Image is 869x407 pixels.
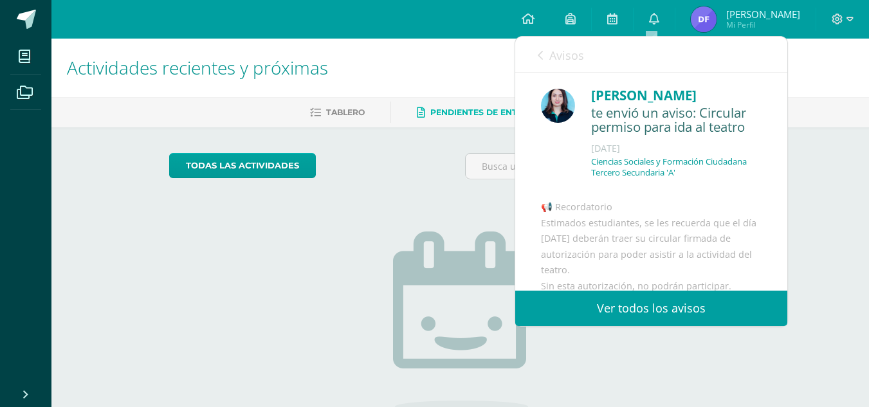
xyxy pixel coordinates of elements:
[541,199,762,388] div: 📢 Recordatorio Estimados estudiantes, se les recuerda que el día [DATE] deberán traer su circular...
[310,102,365,123] a: Tablero
[591,86,762,105] div: [PERSON_NAME]
[430,107,540,117] span: Pendientes de entrega
[466,154,751,179] input: Busca una actividad próxima aquí...
[726,19,800,30] span: Mi Perfil
[591,156,762,178] p: Ciencias Sociales y Formación Ciudadana Tercero Secundaria 'A'
[726,8,800,21] span: [PERSON_NAME]
[169,153,316,178] a: todas las Actividades
[541,89,575,123] img: cccdcb54ef791fe124cc064e0dd18e00.png
[67,55,328,80] span: Actividades recientes y próximas
[549,48,584,63] span: Avisos
[591,105,762,136] div: te envió un aviso: Circular permiso para ida al teatro
[417,102,540,123] a: Pendientes de entrega
[691,6,717,32] img: 9d022c5248e8a7fdef917b45576e1163.png
[515,291,787,326] a: Ver todos los avisos
[682,47,765,61] span: avisos sin leer
[591,142,762,155] div: [DATE]
[682,47,700,61] span: 211
[326,107,365,117] span: Tablero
